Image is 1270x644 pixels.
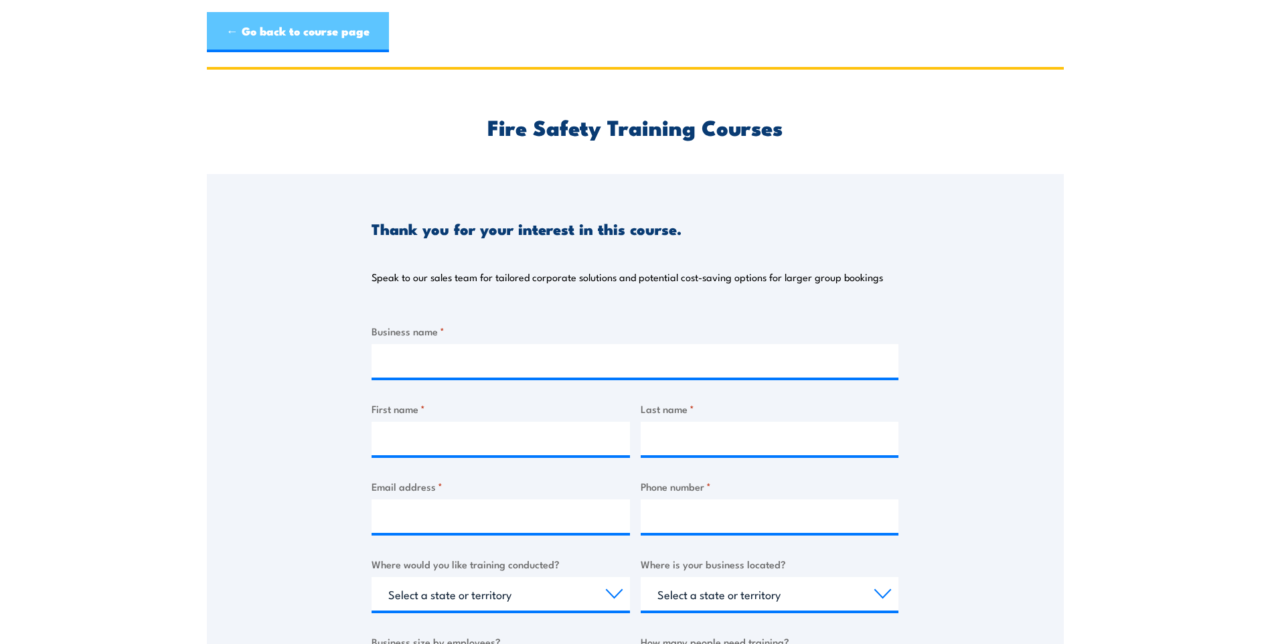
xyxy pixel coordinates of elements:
label: Email address [372,479,630,494]
label: Business name [372,323,898,339]
h3: Thank you for your interest in this course. [372,221,682,236]
label: Where is your business located? [641,556,899,572]
a: ← Go back to course page [207,12,389,52]
p: Speak to our sales team for tailored corporate solutions and potential cost-saving options for la... [372,270,883,284]
label: First name [372,401,630,416]
label: Last name [641,401,899,416]
h2: Fire Safety Training Courses [372,117,898,136]
label: Where would you like training conducted? [372,556,630,572]
label: Phone number [641,479,899,494]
